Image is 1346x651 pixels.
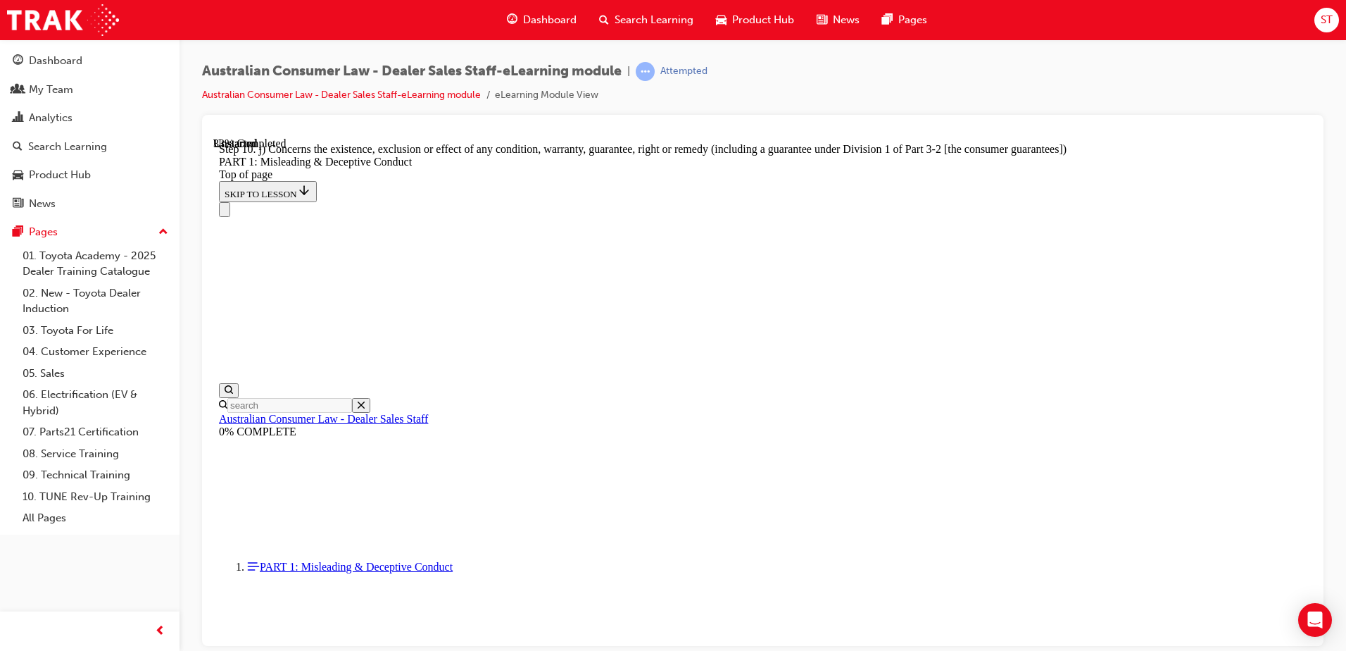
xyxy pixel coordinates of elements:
[139,261,157,275] button: Close search menu
[13,112,23,125] span: chart-icon
[6,6,1093,18] div: Step 10. j) Concerns the existence, exclusion or effect of any condition, warranty, guarantee, ri...
[17,464,174,486] a: 09. Technical Training
[13,198,23,211] span: news-icon
[17,363,174,385] a: 05. Sales
[29,53,82,69] div: Dashboard
[6,45,174,219] button: DashboardMy TeamAnalyticsSearch LearningProduct HubNews
[17,486,174,508] a: 10. TUNE Rev-Up Training
[6,44,103,65] button: SKIP TO LESSON
[6,219,174,245] button: Pages
[6,77,174,103] a: My Team
[898,12,927,28] span: Pages
[17,320,174,342] a: 03. Toyota For Life
[1314,8,1339,32] button: ST
[11,51,98,62] span: SKIP TO LESSON
[29,82,73,98] div: My Team
[1298,603,1332,637] div: Open Intercom Messenger
[6,48,174,74] a: Dashboard
[158,223,168,242] span: up-icon
[6,246,25,261] button: Open search menu
[17,245,174,283] a: 01. Toyota Academy - 2025 Dealer Training Catalogue
[882,11,893,29] span: pages-icon
[17,384,174,421] a: 06. Electrification (EV & Hybrid)
[6,275,215,287] a: Australian Consumer Law - Dealer Sales Staff
[833,12,860,28] span: News
[29,196,56,212] div: News
[6,65,17,80] button: Close navigation menu
[7,4,119,36] img: Trak
[496,6,588,35] a: guage-iconDashboard
[6,31,1093,44] div: Top of page
[29,110,73,126] div: Analytics
[17,421,174,443] a: 07. Parts21 Certification
[13,55,23,68] span: guage-icon
[1321,12,1333,28] span: ST
[29,167,91,183] div: Product Hub
[202,63,622,80] span: Australian Consumer Law - Dealer Sales Staff-eLearning module
[13,169,23,182] span: car-icon
[13,84,23,97] span: people-icon
[6,288,1093,301] div: 0% COMPLETE
[805,6,871,35] a: news-iconNews
[627,63,630,80] span: |
[17,443,174,465] a: 08. Service Training
[495,87,598,104] li: eLearning Module View
[17,283,174,320] a: 02. New - Toyota Dealer Induction
[817,11,827,29] span: news-icon
[202,89,481,101] a: Australian Consumer Law - Dealer Sales Staff-eLearning module
[13,226,23,239] span: pages-icon
[660,65,707,78] div: Attempted
[732,12,794,28] span: Product Hub
[155,623,165,640] span: prev-icon
[28,139,107,155] div: Search Learning
[6,134,174,160] a: Search Learning
[13,141,23,154] span: search-icon
[615,12,693,28] span: Search Learning
[636,62,655,81] span: learningRecordVerb_ATTEMPT-icon
[17,507,174,529] a: All Pages
[6,105,174,131] a: Analytics
[716,11,727,29] span: car-icon
[507,11,517,29] span: guage-icon
[588,6,705,35] a: search-iconSearch Learning
[871,6,938,35] a: pages-iconPages
[17,341,174,363] a: 04. Customer Experience
[14,261,139,275] input: Search
[599,11,609,29] span: search-icon
[6,191,174,217] a: News
[29,224,58,240] div: Pages
[523,12,577,28] span: Dashboard
[6,162,174,188] a: Product Hub
[705,6,805,35] a: car-iconProduct Hub
[6,18,1093,31] div: PART 1: Misleading & Deceptive Conduct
